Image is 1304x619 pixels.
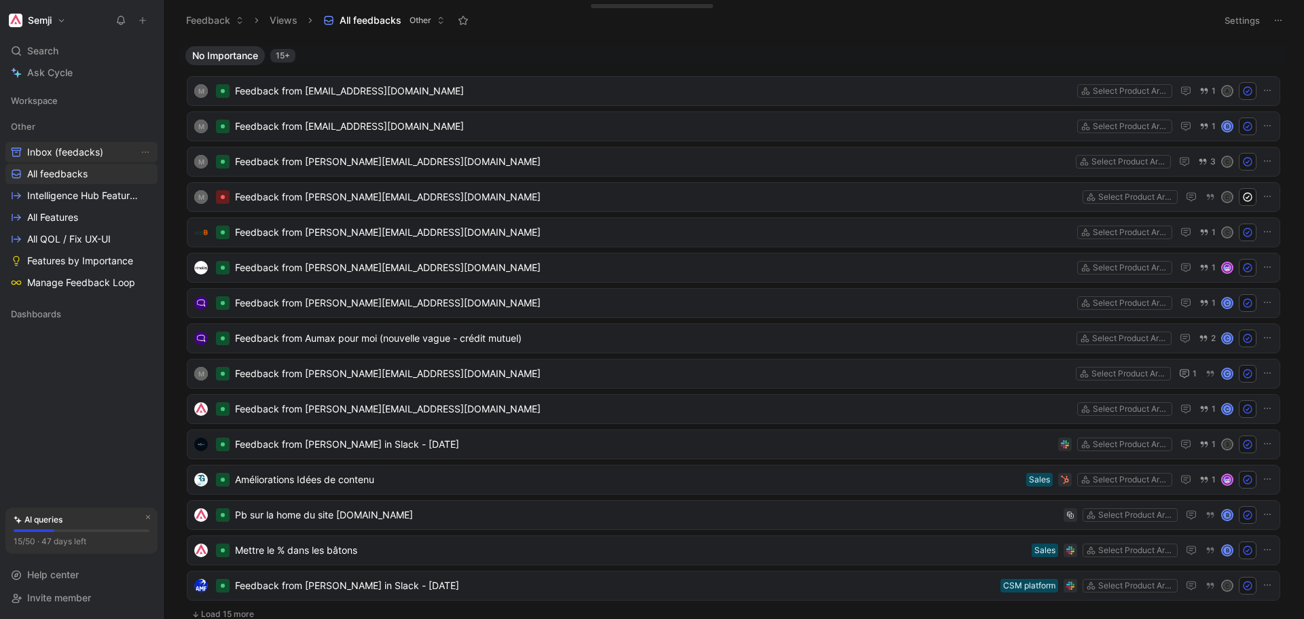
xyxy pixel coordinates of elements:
div: Select Product Areas [1091,155,1167,169]
div: Search [5,41,158,61]
a: MFeedback from [PERSON_NAME][EMAIL_ADDRESS][DOMAIN_NAME]Select Product Areas3c [187,147,1280,177]
span: Inbox (feedacks) [27,145,103,159]
span: Feedback from [PERSON_NAME] in Slack - [DATE] [235,578,995,594]
a: Manage Feedback Loop [5,272,158,293]
a: logoFeedback from [PERSON_NAME] in Slack - [DATE]Select Product AreasCSM platformc [187,571,1280,601]
div: AI queries [14,513,62,527]
span: 1 [1193,370,1197,378]
span: 1 [1212,87,1216,95]
div: Select Product Areas [1092,332,1168,345]
button: 1 [1197,84,1218,99]
button: View actions [139,145,152,159]
button: SemjiSemji [5,11,69,30]
a: MFeedback from [EMAIL_ADDRESS][DOMAIN_NAME]Select Product Areas1b [187,111,1280,141]
a: Intelligence Hub Features [5,185,158,206]
span: Feedback from [EMAIL_ADDRESS][DOMAIN_NAME] [235,83,1072,99]
span: Feedback from Aumax pour moi (nouvelle vague - crédit mutuel) [235,330,1071,347]
img: logo [194,332,208,345]
span: 3 [1210,158,1216,166]
div: Select Product Areas [1093,296,1169,310]
a: Ask Cycle [5,63,158,83]
div: c [1222,334,1232,343]
span: Mettre le % dans les bâtons [235,542,1026,559]
div: 15/50 · 47 days left [14,535,86,548]
div: S [1222,440,1232,449]
div: Invite member [5,588,158,608]
a: logoFeedback from [PERSON_NAME][EMAIL_ADDRESS][DOMAIN_NAME]Select Product Areas1c [187,288,1280,318]
a: Features by Importance [5,251,158,271]
div: M [194,155,208,169]
div: M [194,84,208,98]
div: b [1222,122,1232,131]
div: Workspace [5,90,158,111]
a: All QOL / Fix UX-UI [5,229,158,249]
a: logoAméliorations Idées de contenuSelect Product AreasSales1avatar [187,465,1280,495]
a: MFeedback from [PERSON_NAME][EMAIL_ADDRESS][DOMAIN_NAME]Select Product Areasc [187,182,1280,212]
div: Select Product Areas [1093,84,1169,98]
div: CSM platform [1003,579,1055,593]
span: Help center [27,569,79,580]
button: 3 [1195,154,1218,169]
div: Select Product Areas [1093,473,1169,487]
span: Feedback from [PERSON_NAME][EMAIL_ADDRESS][DOMAIN_NAME] [235,260,1072,276]
div: b [1222,546,1232,555]
div: Dashboards [5,304,158,324]
div: M [194,190,208,204]
span: Améliorations Idées de contenu [235,472,1021,488]
span: Feedback from [PERSON_NAME][EMAIL_ADDRESS][DOMAIN_NAME] [235,224,1072,241]
span: 1 [1212,405,1216,413]
button: 1 [1197,260,1218,275]
div: Select Product Areas [1093,261,1169,275]
img: logo [194,402,208,416]
span: Feedback from [PERSON_NAME][EMAIL_ADDRESS][DOMAIN_NAME] [235,366,1070,382]
div: Select Product Areas [1091,367,1167,381]
button: 1 [1197,296,1218,311]
div: c [1222,369,1232,378]
img: logo [194,473,208,487]
div: Help center [5,565,158,585]
img: avatar [1222,475,1232,484]
span: All QOL / Fix UX-UI [27,232,111,246]
h1: Semji [28,14,52,26]
span: Feedback from [PERSON_NAME][EMAIL_ADDRESS][DOMAIN_NAME] [235,295,1072,311]
div: 15+ [270,49,295,63]
img: logo [194,296,208,310]
div: b [1222,510,1232,520]
div: c [1222,581,1232,590]
button: Settings [1218,11,1266,30]
a: logoMettre le % dans les bâtonsSelect Product AreasSalesb [187,535,1280,565]
div: c [1222,192,1232,202]
span: 1 [1212,122,1216,130]
a: logoFeedback from [PERSON_NAME][EMAIL_ADDRESS][DOMAIN_NAME]Select Product Areas1c [187,217,1280,247]
div: Sales [1029,473,1050,487]
a: logoFeedback from Aumax pour moi (nouvelle vague - crédit mutuel)Select Product Areas2c [187,323,1280,353]
a: All Features [5,207,158,228]
img: logo [194,438,208,451]
a: logoFeedback from [PERSON_NAME][EMAIL_ADDRESS][DOMAIN_NAME]Select Product Areas1c [187,394,1280,424]
a: logoFeedback from [PERSON_NAME] in Slack - [DATE]Select Product Areas1S [187,429,1280,459]
a: All feedbacks [5,164,158,184]
span: Feedback from [EMAIL_ADDRESS][DOMAIN_NAME] [235,118,1072,135]
button: 1 [1197,437,1218,452]
span: 2 [1211,334,1216,342]
div: Select Product Areas [1093,402,1169,416]
span: No Importance [192,49,258,63]
img: logo [194,261,208,275]
button: 1 [1176,366,1199,382]
img: avatar [1222,263,1232,272]
div: Dashboards [5,304,158,328]
img: logo [194,544,208,557]
span: Other [410,14,431,27]
div: Select Product Areas [1093,226,1169,239]
span: Other [11,120,35,133]
span: Feedback from [PERSON_NAME] in Slack - [DATE] [235,436,1053,453]
span: Intelligence Hub Features [27,189,139,202]
button: 2 [1196,331,1218,346]
button: 1 [1197,225,1218,240]
a: logoPb sur la home du site [DOMAIN_NAME]Select Product Areasb [187,500,1280,530]
span: All feedbacks [340,14,401,27]
div: c [1222,228,1232,237]
div: M [194,120,208,133]
a: MFeedback from [EMAIL_ADDRESS][DOMAIN_NAME]Select Product Areas1a [187,76,1280,106]
span: Ask Cycle [27,65,73,81]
